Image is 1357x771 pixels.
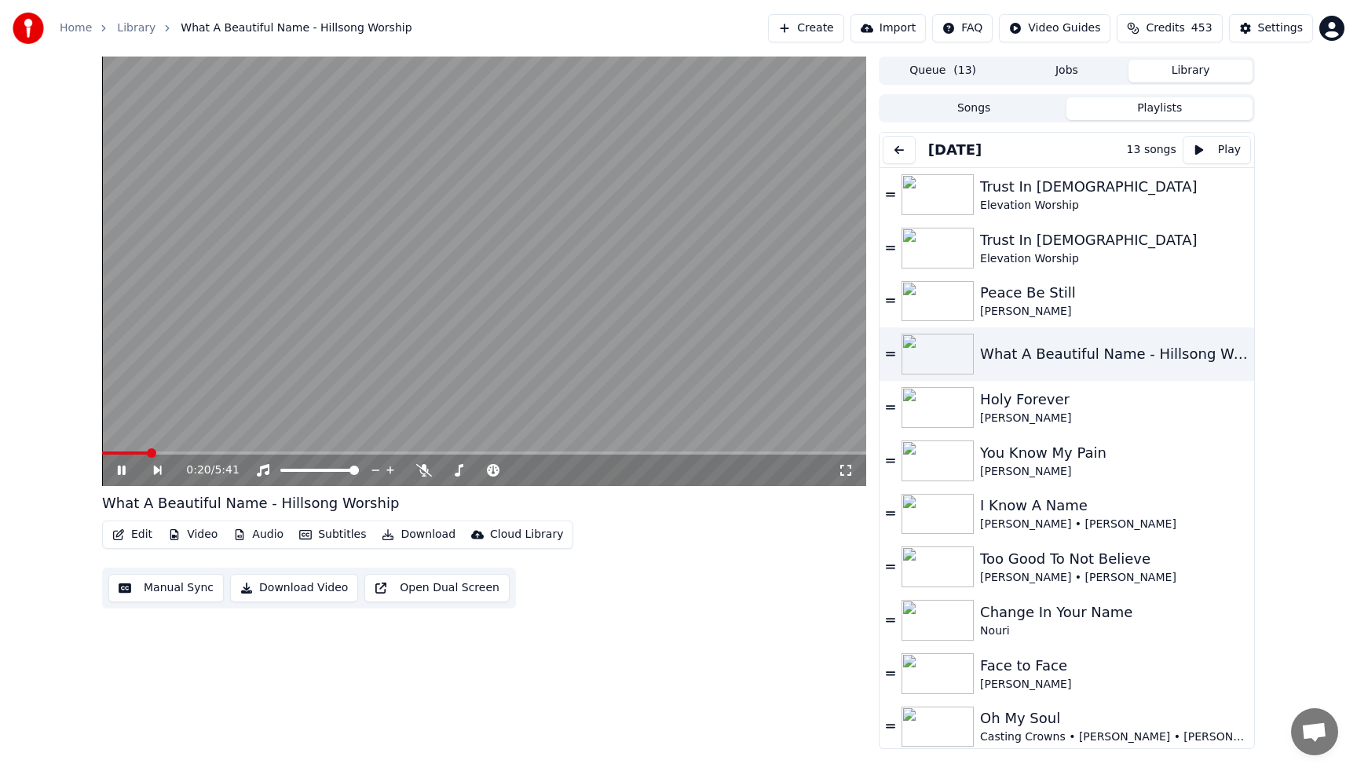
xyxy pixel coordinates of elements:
div: What A Beautiful Name - Hillsong Worship [980,343,1248,365]
div: [PERSON_NAME] [980,411,1248,426]
span: ( 13 ) [953,63,976,79]
button: Download Video [230,574,358,602]
button: Songs [881,97,1067,120]
div: Cloud Library [490,527,563,543]
div: 13 songs [1127,142,1176,158]
span: What A Beautiful Name - Hillsong Worship [181,20,411,36]
button: Download [375,524,462,546]
div: Oh My Soul [980,707,1248,729]
button: Video Guides [999,14,1110,42]
div: Change In Your Name [980,601,1248,623]
img: youka [13,13,44,44]
span: 5:41 [214,462,239,478]
button: Play [1183,136,1251,164]
div: I Know A Name [980,495,1248,517]
button: Open Dual Screen [364,574,510,602]
div: Trust In [DEMOGRAPHIC_DATA] [980,176,1248,198]
div: [PERSON_NAME] • [PERSON_NAME] [980,517,1248,532]
span: Credits [1146,20,1184,36]
button: FAQ [932,14,993,42]
div: Elevation Worship [980,198,1248,214]
div: / [186,462,224,478]
div: [PERSON_NAME] [980,304,1248,320]
button: Credits453 [1117,14,1222,42]
div: Peace Be Still [980,282,1248,304]
div: Nouri [980,623,1248,639]
button: Library [1128,60,1253,82]
a: Library [117,20,155,36]
div: You Know My Pain [980,442,1248,464]
a: Home [60,20,92,36]
button: Create [768,14,844,42]
div: Casting Crowns • [PERSON_NAME] • [PERSON_NAME] [980,729,1248,745]
div: Holy Forever [980,389,1248,411]
div: Open chat [1291,708,1338,755]
button: Import [850,14,926,42]
div: [PERSON_NAME] [980,677,1248,692]
button: Settings [1229,14,1313,42]
div: What A Beautiful Name - Hillsong Worship [102,492,399,514]
button: Playlists [1066,97,1253,120]
button: [DATE] [922,139,989,161]
div: Face to Face [980,655,1248,677]
span: 453 [1191,20,1213,36]
button: Jobs [1005,60,1129,82]
button: Queue [881,60,1005,82]
button: Subtitles [293,524,372,546]
button: Edit [106,524,159,546]
div: Too Good To Not Believe [980,548,1248,570]
div: [PERSON_NAME] • [PERSON_NAME] [980,570,1248,586]
div: Settings [1258,20,1303,36]
button: Manual Sync [108,574,224,602]
nav: breadcrumb [60,20,412,36]
div: Trust In [DEMOGRAPHIC_DATA] [980,229,1248,251]
button: Audio [227,524,290,546]
div: [PERSON_NAME] [980,464,1248,480]
div: Elevation Worship [980,251,1248,267]
button: Video [162,524,224,546]
span: 0:20 [186,462,210,478]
